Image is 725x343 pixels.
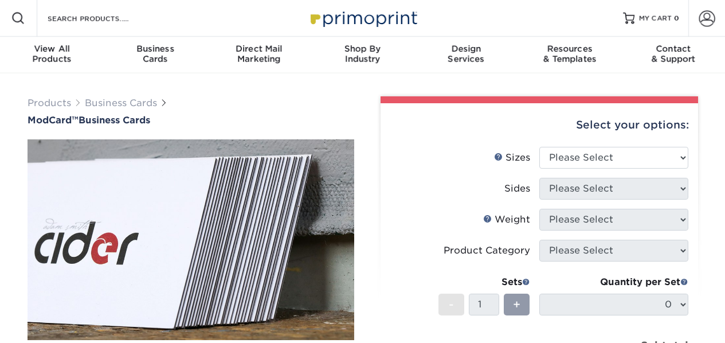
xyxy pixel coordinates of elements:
[483,213,530,227] div: Weight
[504,182,530,196] div: Sides
[518,44,622,64] div: & Templates
[311,44,414,64] div: Industry
[46,11,158,25] input: SEARCH PRODUCTS.....
[207,37,311,73] a: Direct MailMarketing
[390,103,689,147] div: Select your options:
[621,44,725,64] div: & Support
[207,44,311,54] span: Direct Mail
[311,37,414,73] a: Shop ByIndustry
[438,275,530,289] div: Sets
[621,37,725,73] a: Contact& Support
[494,151,530,165] div: Sizes
[85,98,157,108] a: Business Cards
[104,44,207,54] span: Business
[513,296,520,313] span: +
[444,244,530,258] div: Product Category
[539,275,688,289] div: Quantity per Set
[518,44,622,54] span: Resources
[414,44,518,54] span: Design
[104,44,207,64] div: Cards
[518,37,622,73] a: Resources& Templates
[104,37,207,73] a: BusinessCards
[28,98,71,108] a: Products
[311,44,414,54] span: Shop By
[674,14,679,22] span: 0
[414,37,518,73] a: DesignServices
[28,115,79,126] span: ModCard™
[621,44,725,54] span: Contact
[28,115,354,126] h1: Business Cards
[449,296,454,313] span: -
[207,44,311,64] div: Marketing
[639,14,672,24] span: MY CART
[28,115,354,126] a: ModCard™Business Cards
[305,6,420,30] img: Primoprint
[414,44,518,64] div: Services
